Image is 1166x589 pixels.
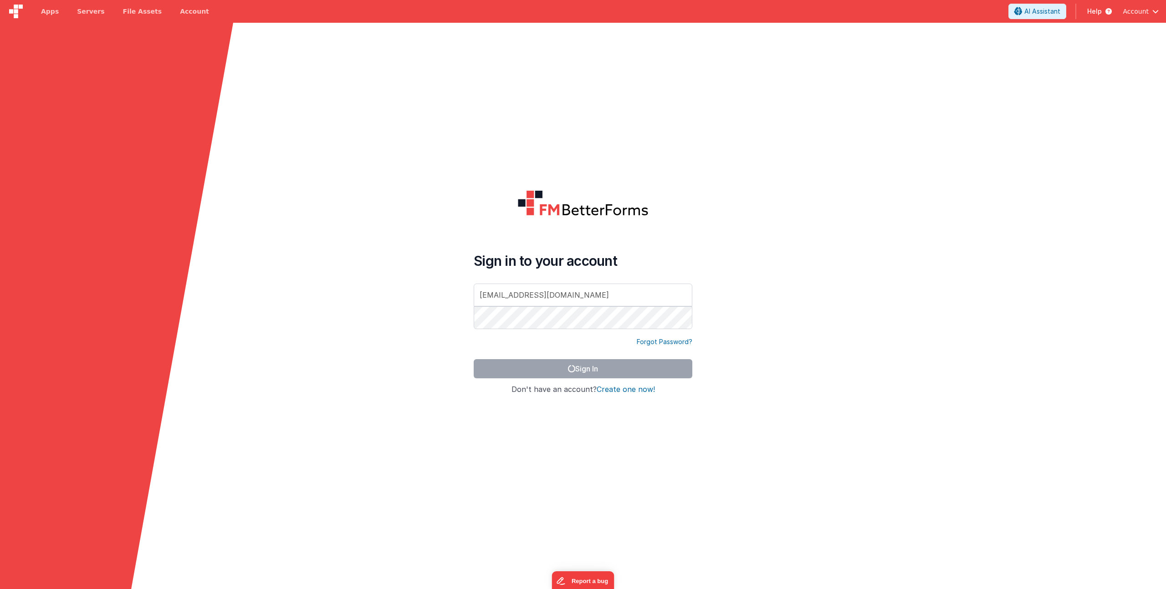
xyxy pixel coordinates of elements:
[77,7,104,16] span: Servers
[474,359,692,378] button: Sign In
[474,253,692,269] h4: Sign in to your account
[597,386,655,394] button: Create one now!
[123,7,162,16] span: File Assets
[1008,4,1066,19] button: AI Assistant
[1123,7,1159,16] button: Account
[474,386,692,394] h4: Don't have an account?
[1024,7,1060,16] span: AI Assistant
[1123,7,1149,16] span: Account
[41,7,59,16] span: Apps
[1087,7,1102,16] span: Help
[637,337,692,346] a: Forgot Password?
[474,284,692,306] input: Email Address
